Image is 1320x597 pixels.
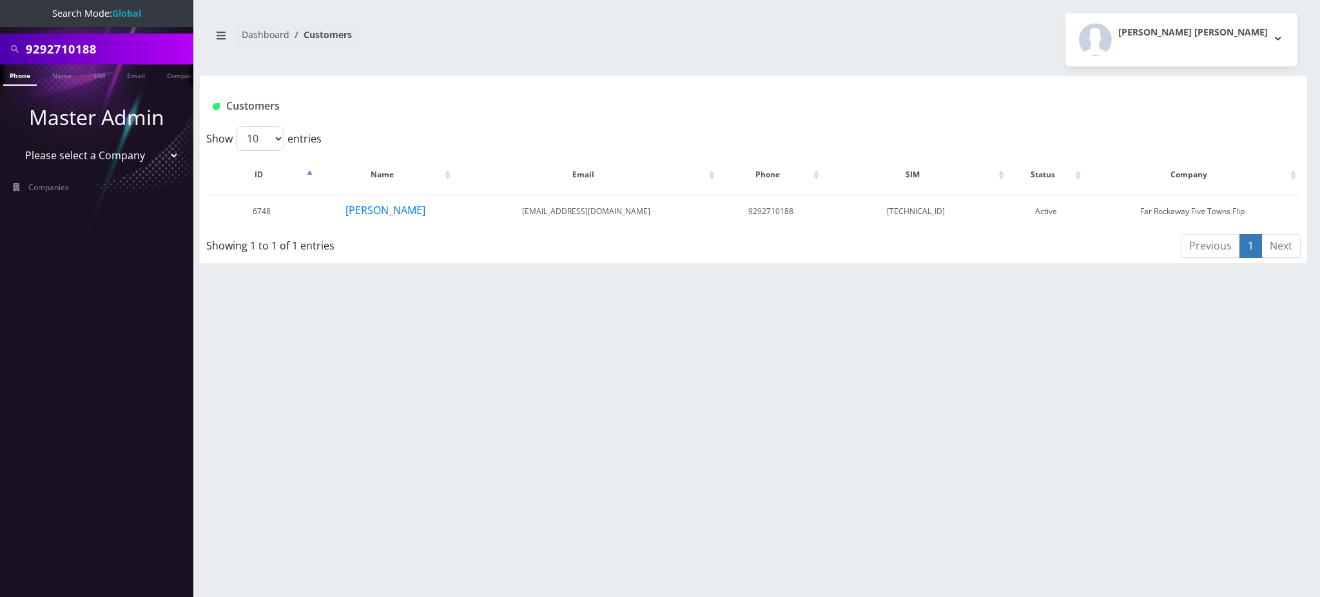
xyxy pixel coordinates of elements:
a: Name [46,64,78,84]
strong: Global [112,7,141,19]
h2: [PERSON_NAME] [PERSON_NAME] [1118,27,1268,38]
div: Showing 1 to 1 of 1 entries [206,233,653,253]
td: 6748 [208,195,316,228]
a: SIM [87,64,112,84]
th: SIM: activate to sort column ascending [824,156,1007,193]
label: Show entries [206,126,322,151]
th: Status: activate to sort column ascending [1009,156,1084,193]
a: Phone [3,64,37,86]
h1: Customers [213,100,1111,112]
input: Search All Companies [26,37,190,61]
button: [PERSON_NAME] [345,202,426,219]
th: Phone: activate to sort column ascending [719,156,823,193]
td: [TECHNICAL_ID] [824,195,1007,228]
td: Far Rockaway Five Towns Flip [1085,195,1299,228]
a: Email [121,64,151,84]
a: Dashboard [242,28,289,41]
li: Customers [289,28,352,41]
th: Company: activate to sort column ascending [1085,156,1299,193]
span: Companies [28,182,69,193]
a: Previous [1181,234,1240,258]
td: Active [1009,195,1084,228]
td: [EMAIL_ADDRESS][DOMAIN_NAME] [455,195,718,228]
span: Search Mode: [52,7,141,19]
th: Name: activate to sort column ascending [317,156,454,193]
a: Company [160,64,204,84]
button: [PERSON_NAME] [PERSON_NAME] [1065,13,1297,66]
td: 9292710188 [719,195,823,228]
nav: breadcrumb [209,21,744,58]
a: 1 [1239,234,1262,258]
select: Showentries [236,126,284,151]
th: ID: activate to sort column descending [208,156,316,193]
a: Next [1261,234,1301,258]
th: Email: activate to sort column ascending [455,156,718,193]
